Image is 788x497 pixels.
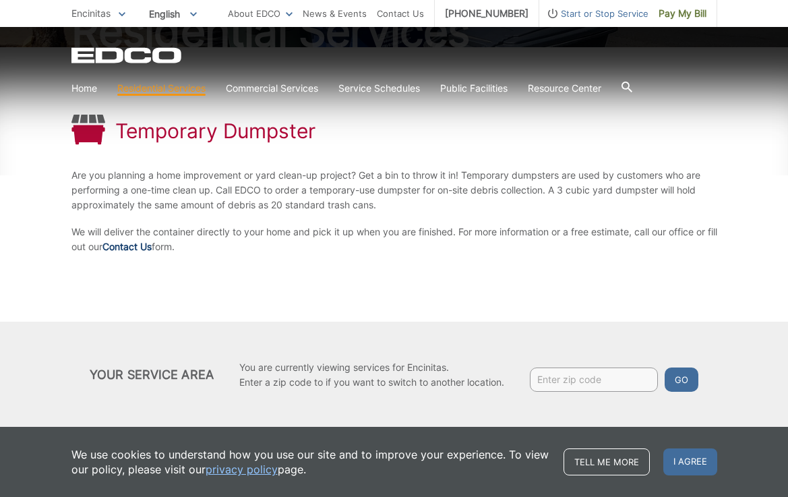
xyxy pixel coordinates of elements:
[377,6,424,21] a: Contact Us
[659,6,706,21] span: Pay My Bill
[228,6,293,21] a: About EDCO
[71,7,111,19] span: Encinitas
[528,81,601,96] a: Resource Center
[115,119,315,143] h1: Temporary Dumpster
[71,168,717,212] p: Are you planning a home improvement or yard clean-up project? Get a bin to throw it in! Temporary...
[239,360,504,390] p: You are currently viewing services for Encinitas. Enter a zip code to if you want to switch to an...
[71,225,717,254] p: We will deliver the container directly to your home and pick it up when you are finished. For mor...
[90,368,214,382] h2: Your Service Area
[102,239,152,254] a: Contact Us
[226,81,318,96] a: Commercial Services
[139,3,207,25] span: English
[564,448,650,475] a: Tell me more
[117,81,206,96] a: Residential Services
[338,81,420,96] a: Service Schedules
[71,447,550,477] p: We use cookies to understand how you use our site and to improve your experience. To view our pol...
[71,47,183,63] a: EDCD logo. Return to the homepage.
[303,6,367,21] a: News & Events
[530,368,658,392] input: Enter zip code
[71,81,97,96] a: Home
[440,81,508,96] a: Public Facilities
[663,448,717,475] span: I agree
[665,368,698,392] button: Go
[206,462,278,477] a: privacy policy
